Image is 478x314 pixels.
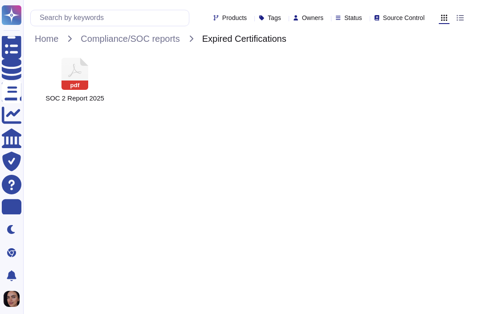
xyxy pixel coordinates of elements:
input: Search by keywords [35,10,189,26]
span: Expired Certifications [198,32,291,45]
span: Status [344,15,362,21]
span: Home [30,32,63,45]
button: user [2,289,26,309]
span: Products [222,15,247,21]
span: Owners [302,15,323,21]
img: user [4,291,20,307]
span: Compliance/SOC reports [76,32,184,45]
span: Deel Inc. - SOC2 Type II - FinalReport 2024.pdf [45,94,104,102]
span: Tags [268,15,281,21]
span: Source Control [383,15,425,21]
